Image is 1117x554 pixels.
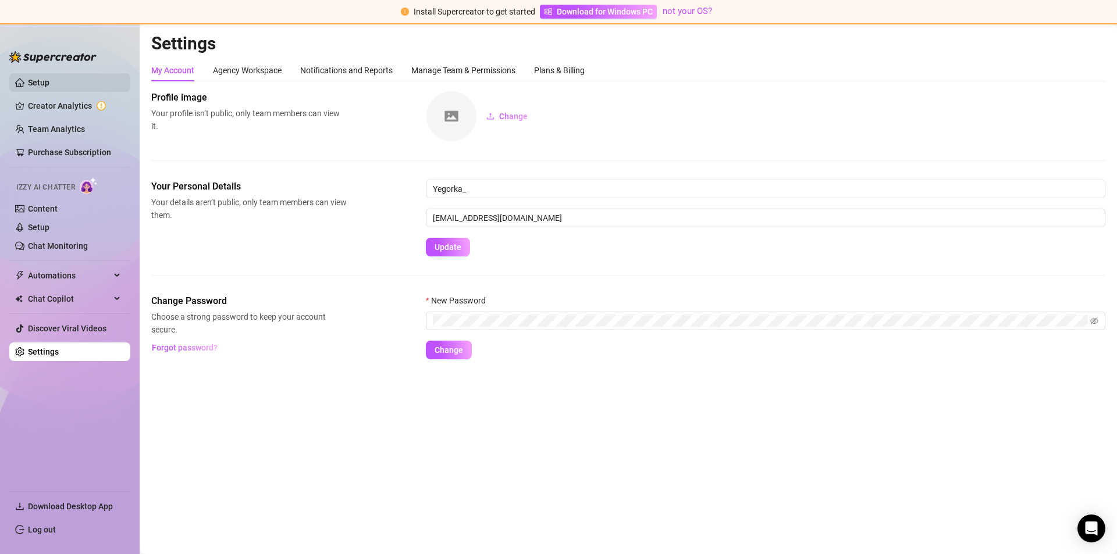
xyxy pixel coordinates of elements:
[80,177,98,194] img: AI Chatter
[534,64,585,77] div: Plans & Billing
[15,271,24,280] span: thunderbolt
[28,78,49,87] a: Setup
[401,8,409,16] span: exclamation-circle
[1077,514,1105,542] div: Open Intercom Messenger
[151,196,347,221] span: Your details aren’t public, only team members can view them.
[28,241,88,251] a: Chat Monitoring
[28,289,111,308] span: Chat Copilot
[213,64,282,77] div: Agency Workspace
[151,338,218,357] button: Forgot password?
[435,242,461,252] span: Update
[28,502,113,511] span: Download Desktop App
[486,112,495,120] span: upload
[414,7,535,16] span: Install Supercreator to get started
[28,324,106,333] a: Discover Viral Videos
[426,91,476,141] img: square-placeholder.png
[477,107,537,126] button: Change
[28,223,49,232] a: Setup
[1090,317,1098,325] span: eye-invisible
[28,96,121,115] a: Creator Analytics exclamation-circle
[426,294,493,307] label: New Password
[9,51,97,63] img: logo-BBDzfeDw.svg
[151,33,1105,55] h2: Settings
[544,8,552,16] span: windows
[426,341,472,359] button: Change
[28,204,58,213] a: Content
[151,294,347,308] span: Change Password
[151,107,347,133] span: Your profile isn’t public, only team members can view it.
[151,310,347,336] span: Choose a strong password to keep your account secure.
[28,347,59,356] a: Settings
[426,238,470,256] button: Update
[15,295,23,303] img: Chat Copilot
[151,64,194,77] div: My Account
[499,112,528,121] span: Change
[557,5,653,18] span: Download for Windows PC
[15,502,24,511] span: download
[28,143,121,162] a: Purchase Subscription
[152,343,218,352] span: Forgot password?
[433,314,1088,327] input: New Password
[16,182,75,193] span: Izzy AI Chatter
[435,345,463,355] span: Change
[28,266,111,285] span: Automations
[28,124,85,134] a: Team Analytics
[151,180,347,194] span: Your Personal Details
[411,64,515,77] div: Manage Team & Permissions
[426,209,1105,227] input: Enter new email
[300,64,393,77] div: Notifications and Reports
[540,5,657,19] a: Download for Windows PC
[151,91,347,105] span: Profile image
[663,6,712,16] a: not your OS?
[28,525,56,534] a: Log out
[426,180,1105,198] input: Enter name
